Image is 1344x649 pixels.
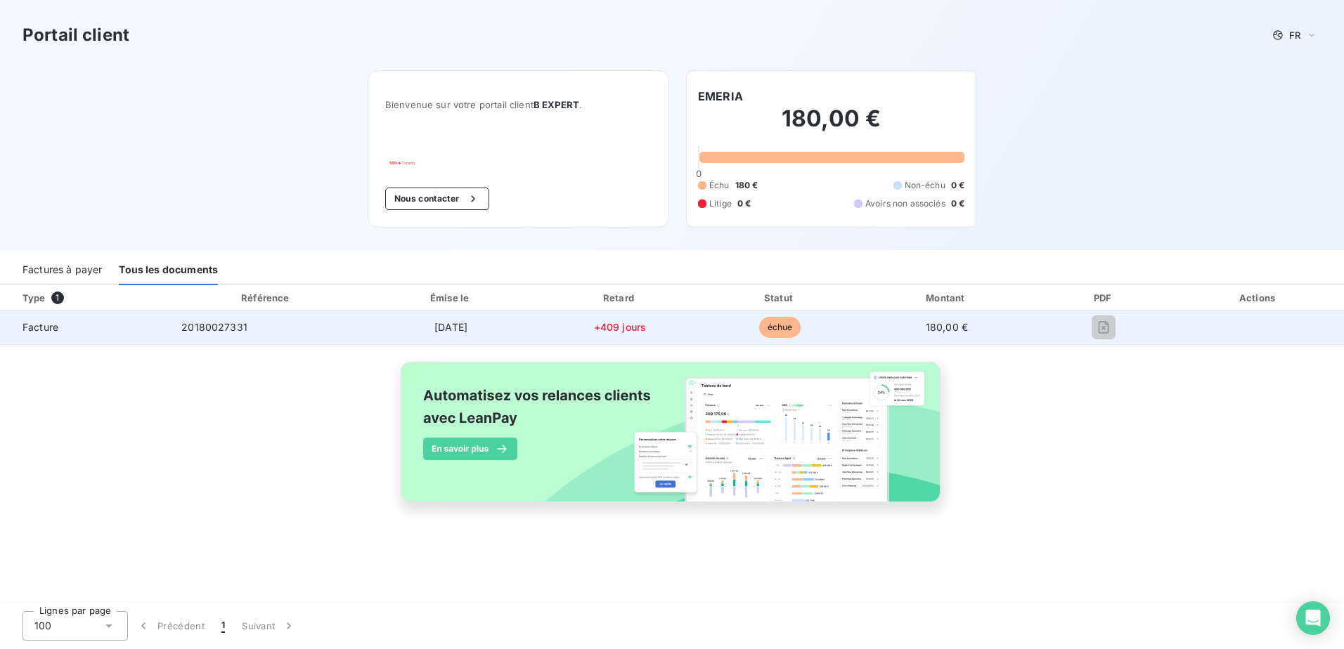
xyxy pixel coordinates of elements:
[388,353,956,526] img: banner
[862,291,1032,305] div: Montant
[51,291,64,304] span: 1
[119,256,218,285] div: Tous les documents
[385,188,489,210] button: Nous contacter
[213,611,233,641] button: 1
[698,105,964,147] h2: 180,00 €
[128,611,213,641] button: Précédent
[22,22,129,48] h3: Portail client
[22,256,102,285] div: Factures à payer
[926,321,968,333] span: 180,00 €
[221,619,225,633] span: 1
[1289,29,1300,41] span: FR
[865,197,945,210] span: Avoirs non associés
[704,291,856,305] div: Statut
[1296,601,1330,635] div: Open Intercom Messenger
[1038,291,1170,305] div: PDF
[385,99,652,110] span: Bienvenue sur votre portail client .
[698,88,743,105] h6: EMERIA
[34,619,51,633] span: 100
[951,179,964,192] span: 0 €
[14,291,167,305] div: Type
[542,291,698,305] div: Retard
[737,197,751,210] span: 0 €
[709,179,730,192] span: Échu
[905,179,945,192] span: Non-échu
[735,179,758,192] span: 180 €
[233,611,304,641] button: Suivant
[366,291,536,305] div: Émise le
[1176,291,1341,305] div: Actions
[951,197,964,210] span: 0 €
[385,157,475,165] img: Company logo
[434,321,467,333] span: [DATE]
[11,320,159,334] span: Facture
[709,197,732,210] span: Litige
[181,321,247,333] span: 20180027331
[594,321,647,333] span: +409 jours
[534,99,579,110] span: B EXPERT
[241,292,289,303] div: Référence
[759,317,801,338] span: échue
[696,168,702,179] span: 0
